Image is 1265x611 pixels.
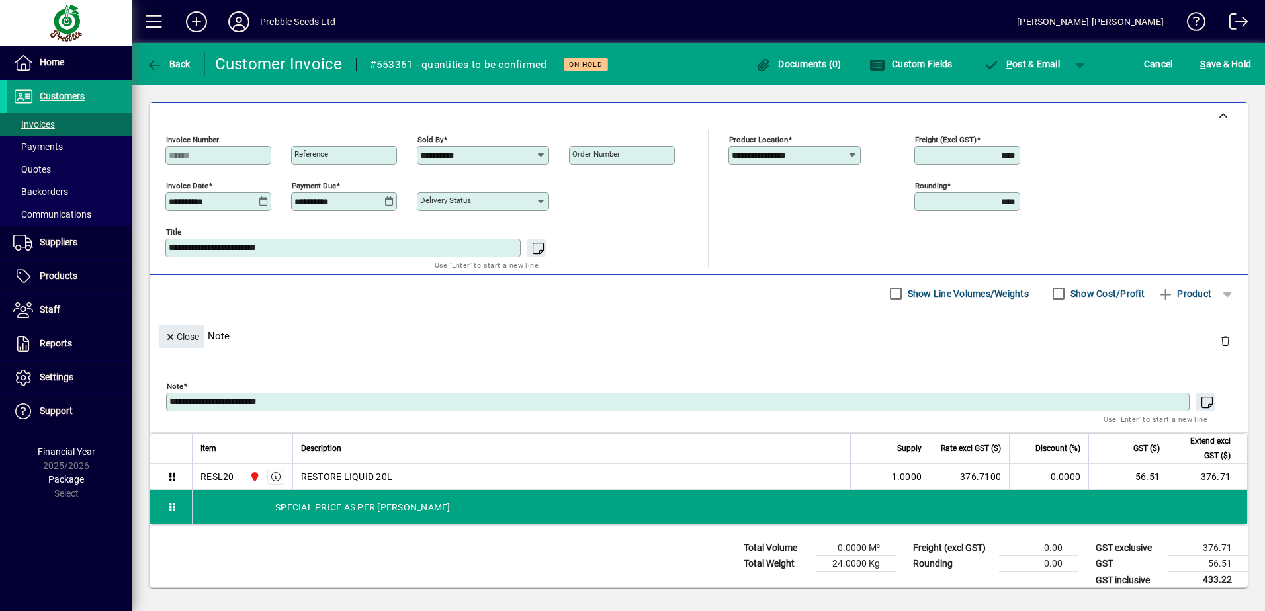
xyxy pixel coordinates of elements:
mat-label: Product location [729,135,788,144]
td: 0.00 [999,556,1078,572]
div: Note [150,311,1248,360]
span: Customers [40,91,85,101]
a: Knowledge Base [1177,3,1206,46]
span: Documents (0) [756,59,842,69]
span: Extend excl GST ($) [1176,434,1231,463]
div: RESL20 [200,470,234,483]
div: 376.7100 [938,470,1001,483]
button: Product [1151,282,1218,305]
a: Settings [7,361,132,394]
a: Support [7,395,132,428]
span: Quotes [13,164,51,175]
span: Home [40,57,64,67]
a: Quotes [7,158,132,181]
a: Invoices [7,113,132,136]
button: Delete [1209,325,1241,356]
span: 1.0000 [892,470,922,483]
span: Reports [40,338,72,348]
button: Profile [218,10,260,34]
span: Package [48,474,84,485]
span: Product [1158,283,1211,304]
mat-label: Payment due [292,181,336,190]
span: Description [301,441,341,456]
td: Total Weight [737,556,816,572]
mat-label: Freight (excl GST) [915,135,977,144]
div: #553361 - quantities to be confirmed [370,54,547,75]
span: Support [40,405,73,416]
span: ost & Email [983,59,1060,69]
label: Show Cost/Profit [1068,287,1145,300]
span: Products [40,270,77,281]
span: Cancel [1144,54,1173,75]
span: Back [146,59,191,69]
span: Backorders [13,186,68,197]
button: Save & Hold [1197,52,1254,76]
a: Reports [7,327,132,360]
span: Communications [13,209,91,220]
a: Logout [1219,3,1248,46]
mat-label: Invoice number [166,135,219,144]
td: GST exclusive [1089,540,1168,556]
mat-label: Note [167,382,183,391]
td: 376.71 [1168,540,1248,556]
div: Prebble Seeds Ltd [260,11,335,32]
span: Financial Year [38,446,95,457]
span: P [1006,59,1012,69]
span: On hold [569,60,603,69]
span: Rate excl GST ($) [941,441,1001,456]
app-page-header-button: Delete [1209,335,1241,346]
label: Show Line Volumes/Weights [905,287,1029,300]
span: S [1200,59,1205,69]
a: Products [7,260,132,293]
span: Close [165,326,199,348]
td: 0.00 [999,540,1078,556]
td: 0.0000 M³ [816,540,896,556]
mat-label: Delivery status [420,196,471,205]
button: Close [159,325,204,348]
button: Post & Email [977,52,1067,76]
a: Staff [7,294,132,327]
a: Backorders [7,181,132,203]
span: Settings [40,372,73,382]
mat-label: Reference [294,149,328,159]
a: Communications [7,203,132,225]
td: GST [1089,556,1168,572]
mat-label: Invoice date [166,181,208,190]
button: Add [175,10,218,34]
td: Rounding [906,556,999,572]
span: PALMERSTON NORTH [246,469,261,484]
td: Freight (excl GST) [906,540,999,556]
span: Supply [897,441,922,456]
span: Suppliers [40,237,77,247]
button: Back [143,52,194,76]
td: 56.51 [1088,464,1168,490]
td: Total Volume [737,540,816,556]
button: Custom Fields [866,52,956,76]
button: Documents (0) [752,52,845,76]
span: Staff [40,304,60,315]
span: RESTORE LIQUID 20L [301,470,393,483]
mat-label: Order number [572,149,620,159]
div: SPECIAL PRICE AS PER [PERSON_NAME] [193,490,1247,524]
a: Home [7,46,132,79]
td: 433.22 [1168,572,1248,589]
td: 56.51 [1168,556,1248,572]
div: Customer Invoice [215,54,343,75]
app-page-header-button: Back [132,52,205,76]
a: Payments [7,136,132,158]
span: ave & Hold [1200,54,1251,75]
mat-label: Sold by [417,135,443,144]
td: 376.71 [1168,464,1247,490]
app-page-header-button: Close [156,330,208,342]
span: Payments [13,142,63,152]
mat-label: Title [166,227,181,237]
mat-hint: Use 'Enter' to start a new line [1104,411,1207,427]
span: Discount (%) [1035,441,1080,456]
span: Invoices [13,119,55,130]
mat-hint: Use 'Enter' to start a new line [435,257,539,272]
mat-label: Rounding [915,181,947,190]
td: 0.0000 [1009,464,1088,490]
span: GST ($) [1133,441,1160,456]
td: GST inclusive [1089,572,1168,589]
td: 24.0000 Kg [816,556,896,572]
